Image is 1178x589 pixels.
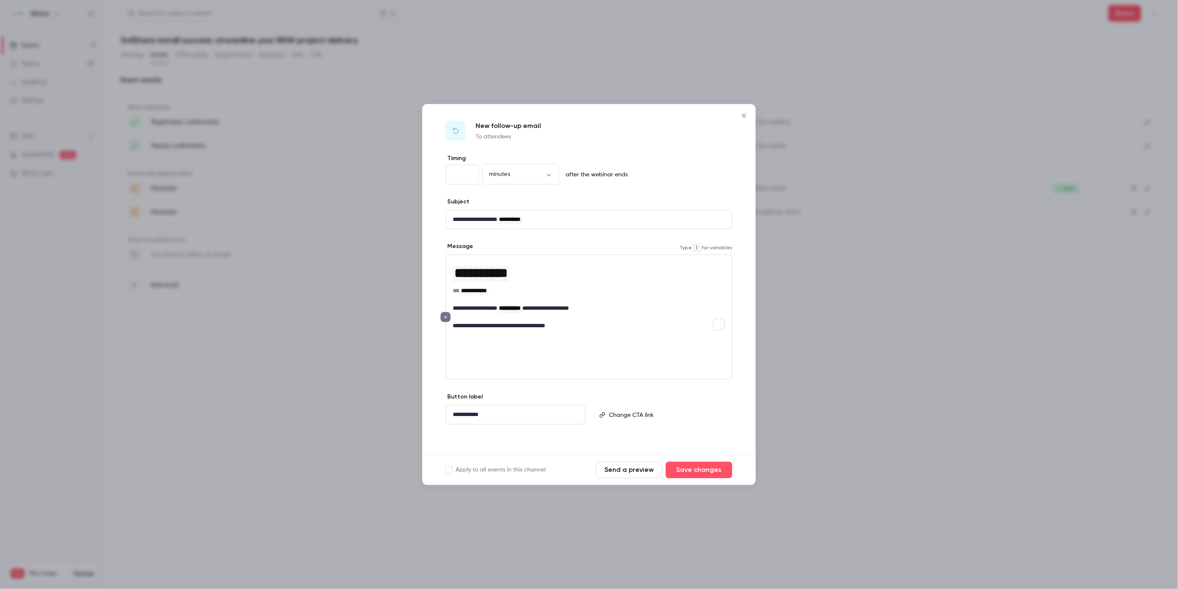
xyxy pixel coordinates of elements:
[692,243,702,253] code: {
[606,406,732,425] div: editor
[476,120,541,130] p: New follow-up email
[446,255,732,336] div: To enrich screen reader interactions, please activate Accessibility in Grammarly extension settings
[446,198,469,206] label: Subject
[679,243,732,253] span: Type for variables
[446,210,732,229] div: editor
[666,462,732,479] button: Save changes
[446,393,483,401] label: Button label
[482,170,559,178] div: minutes
[446,466,546,474] label: Apply to all events in this channel
[446,154,732,162] label: Timing
[596,462,662,479] button: Send a preview
[736,107,752,124] button: Close
[446,243,473,251] label: Message
[446,406,585,424] div: editor
[476,132,541,140] p: To attendees
[562,170,628,178] p: after the webinar ends
[446,255,732,336] div: editor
